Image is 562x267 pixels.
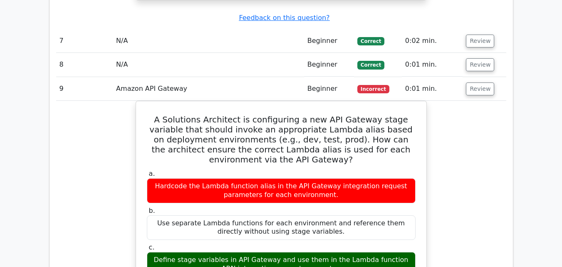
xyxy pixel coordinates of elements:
[466,58,494,71] button: Review
[113,53,304,77] td: N/A
[304,53,354,77] td: Beginner
[466,35,494,47] button: Review
[304,77,354,101] td: Beginner
[113,29,304,53] td: N/A
[113,77,304,101] td: Amazon API Gateway
[147,215,416,240] div: Use separate Lambda functions for each environment and reference them directly without using stag...
[402,77,463,101] td: 0:01 min.
[357,61,384,69] span: Correct
[149,243,155,251] span: c.
[147,178,416,203] div: Hardcode the Lambda function alias in the API Gateway integration request parameters for each env...
[402,53,463,77] td: 0:01 min.
[56,29,113,53] td: 7
[146,115,416,165] h5: A Solutions Architect is configuring a new API Gateway stage variable that should invoke an appro...
[402,29,463,53] td: 0:02 min.
[56,77,113,101] td: 9
[357,37,384,45] span: Correct
[149,170,155,177] span: a.
[56,53,113,77] td: 8
[239,14,329,22] a: Feedback on this question?
[149,207,155,215] span: b.
[357,85,389,93] span: Incorrect
[304,29,354,53] td: Beginner
[466,82,494,95] button: Review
